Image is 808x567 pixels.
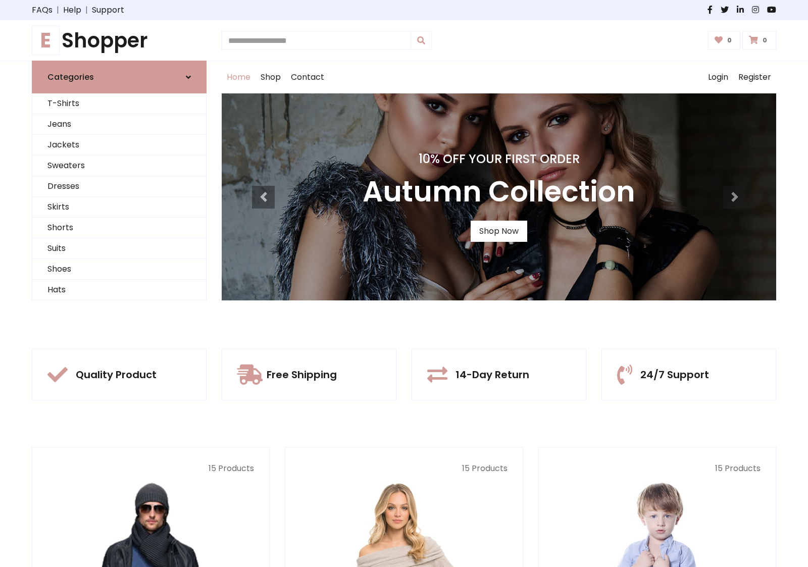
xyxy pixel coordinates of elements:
h5: 24/7 Support [640,369,709,381]
a: Jackets [32,135,206,156]
p: 15 Products [554,462,761,475]
p: 15 Products [47,462,254,475]
span: 0 [725,36,734,45]
a: 0 [708,31,741,50]
a: Home [222,61,256,93]
a: Shoes [32,259,206,280]
a: Contact [286,61,329,93]
a: Register [733,61,776,93]
h4: 10% Off Your First Order [363,152,635,167]
a: Dresses [32,176,206,197]
span: E [32,26,60,55]
a: Skirts [32,197,206,218]
a: Categories [32,61,207,93]
a: FAQs [32,4,53,16]
a: 0 [742,31,776,50]
a: EShopper [32,28,207,53]
p: 15 Products [300,462,507,475]
a: Jeans [32,114,206,135]
span: | [53,4,63,16]
a: Hats [32,280,206,300]
a: Shop Now [471,221,527,242]
a: Login [703,61,733,93]
a: Sweaters [32,156,206,176]
h5: 14-Day Return [456,369,529,381]
span: | [81,4,92,16]
a: Help [63,4,81,16]
h6: Categories [47,72,94,82]
span: 0 [760,36,770,45]
a: Shop [256,61,286,93]
a: Support [92,4,124,16]
a: T-Shirts [32,93,206,114]
h5: Quality Product [76,369,157,381]
h3: Autumn Collection [363,175,635,209]
h5: Free Shipping [267,369,337,381]
h1: Shopper [32,28,207,53]
a: Suits [32,238,206,259]
a: Shorts [32,218,206,238]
